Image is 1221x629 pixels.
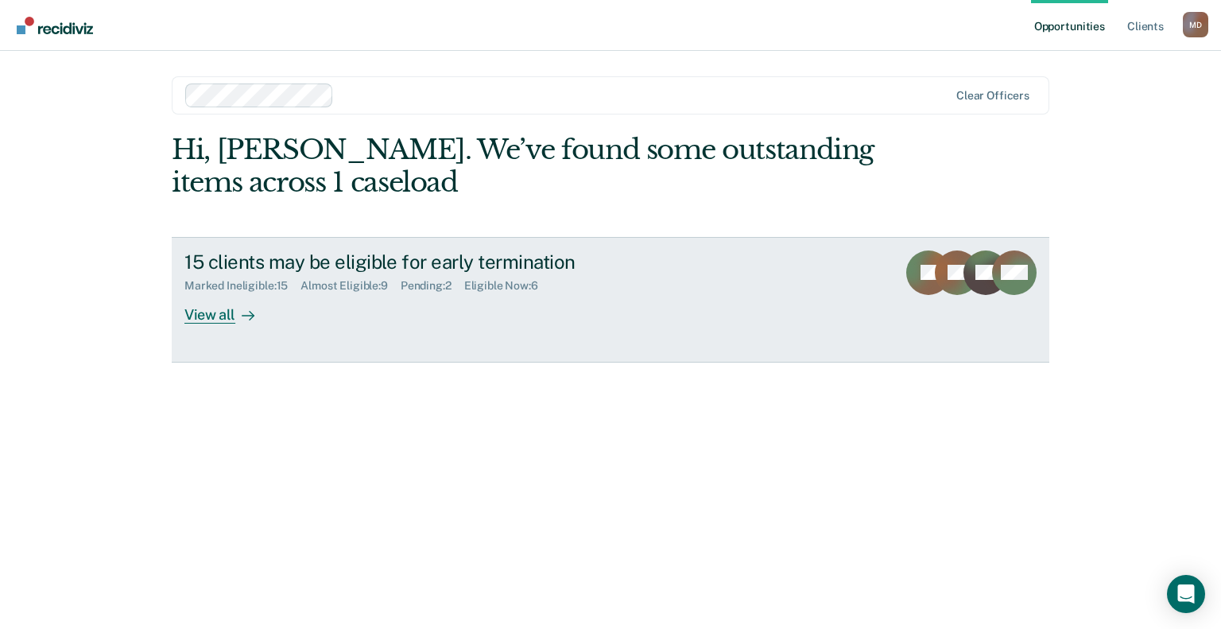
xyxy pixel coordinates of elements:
div: Marked Ineligible : 15 [184,279,300,293]
a: 15 clients may be eligible for early terminationMarked Ineligible:15Almost Eligible:9Pending:2Eli... [172,237,1049,363]
div: 15 clients may be eligible for early termination [184,250,742,274]
div: M D [1183,12,1208,37]
div: Pending : 2 [401,279,464,293]
div: Almost Eligible : 9 [300,279,401,293]
div: Clear officers [956,89,1029,103]
div: Hi, [PERSON_NAME]. We’ve found some outstanding items across 1 caseload [172,134,874,199]
button: Profile dropdown button [1183,12,1208,37]
div: View all [184,293,273,324]
div: Eligible Now : 6 [464,279,551,293]
div: Open Intercom Messenger [1167,575,1205,613]
img: Recidiviz [17,17,93,34]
